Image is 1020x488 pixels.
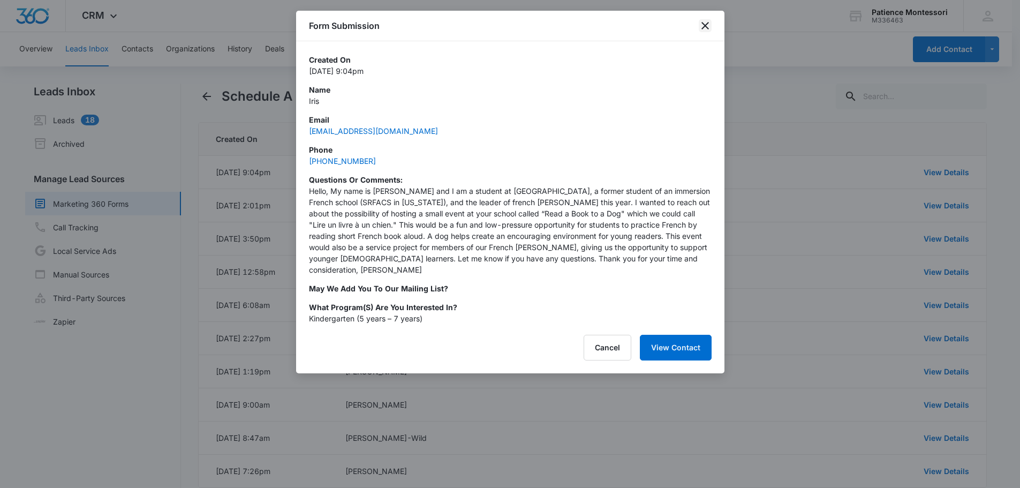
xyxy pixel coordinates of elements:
p: [DATE] 9:04pm [309,65,712,77]
a: [EMAIL_ADDRESS][DOMAIN_NAME] [309,126,438,136]
p: Phone [309,144,712,155]
p: Iris [309,95,712,107]
p: May we add you to our mailing list? [309,283,712,294]
button: Cancel [584,335,631,361]
button: View Contact [640,335,712,361]
p: Name [309,84,712,95]
p: What Program(s) Are You Interested In? [309,302,712,313]
p: Email [309,114,712,125]
p: Hello, My name is [PERSON_NAME] and I am a student at [GEOGRAPHIC_DATA], a former student of an i... [309,185,712,275]
p: Kindergarten (5 years – 7 years) [309,313,712,324]
p: Questions or Comments: [309,174,712,185]
p: Created On [309,54,712,65]
button: close [699,19,712,32]
a: [PHONE_NUMBER] [309,156,376,166]
h1: Form Submission [309,19,380,32]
